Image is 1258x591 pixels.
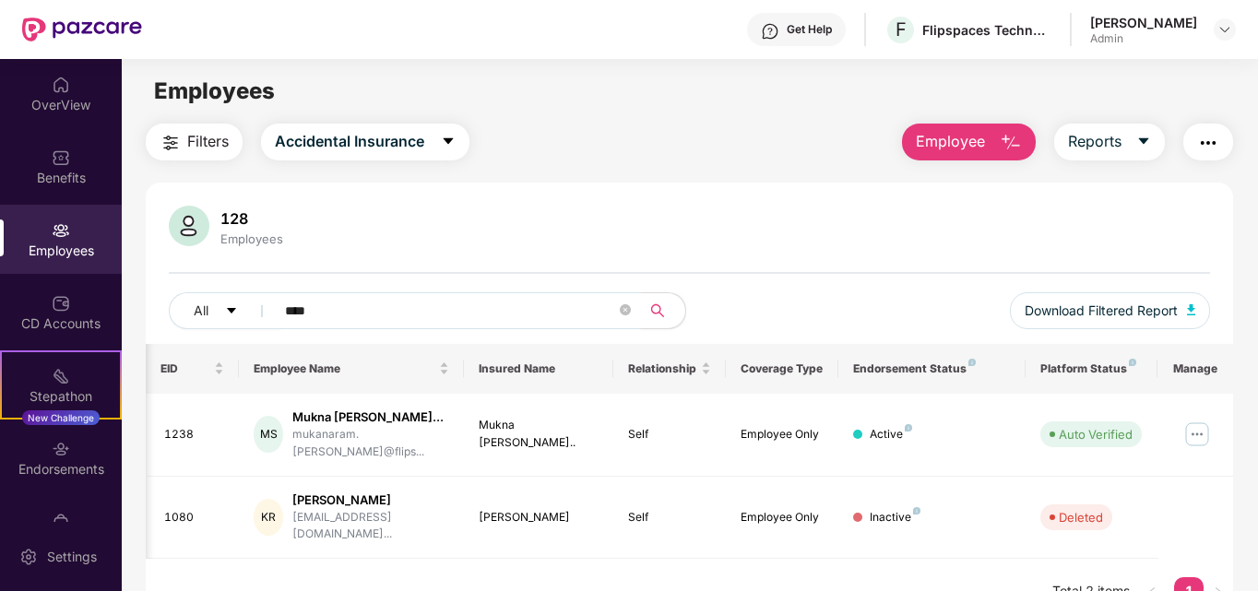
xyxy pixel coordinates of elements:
[146,124,243,160] button: Filters
[22,410,100,425] div: New Challenge
[19,548,38,566] img: svg+xml;base64,PHN2ZyBpZD0iU2V0dGluZy0yMHgyMCIgeG1sbnM9Imh0dHA6Ly93d3cudzMub3JnLzIwMDAvc3ZnIiB3aW...
[146,344,240,394] th: EID
[870,426,912,443] div: Active
[968,359,976,366] img: svg+xml;base64,PHN2ZyB4bWxucz0iaHR0cDovL3d3dy53My5vcmcvMjAwMC9zdmciIHdpZHRoPSI4IiBoZWlnaHQ9IjgiIH...
[916,130,985,153] span: Employee
[896,18,907,41] span: F
[1158,344,1233,394] th: Manage
[479,509,599,526] div: [PERSON_NAME]
[1217,22,1232,37] img: svg+xml;base64,PHN2ZyBpZD0iRHJvcGRvd24tMzJ4MzIiIHhtbG5zPSJodHRwOi8vd3d3LnczLm9yZy8yMDAwL3N2ZyIgd2...
[922,21,1051,39] div: Flipspaces Technology Labs Private Limited
[464,344,614,394] th: Insured Name
[1068,130,1122,153] span: Reports
[640,303,676,318] span: search
[52,76,70,94] img: svg+xml;base64,PHN2ZyBpZD0iSG9tZSIgeG1sbnM9Imh0dHA6Ly93d3cudzMub3JnLzIwMDAvc3ZnIiB3aWR0aD0iMjAiIG...
[217,231,287,246] div: Employees
[1025,301,1178,321] span: Download Filtered Report
[52,513,70,531] img: svg+xml;base64,PHN2ZyBpZD0iTXlfT3JkZXJzIiBkYXRhLW5hbWU9Ik15IE9yZGVycyIgeG1sbnM9Imh0dHA6Ly93d3cudz...
[1000,132,1022,154] img: svg+xml;base64,PHN2ZyB4bWxucz0iaHR0cDovL3d3dy53My5vcmcvMjAwMC9zdmciIHhtbG5zOnhsaW5rPSJodHRwOi8vd3...
[761,22,779,41] img: svg+xml;base64,PHN2ZyBpZD0iSGVscC0zMngzMiIgeG1sbnM9Imh0dHA6Ly93d3cudzMub3JnLzIwMDAvc3ZnIiB3aWR0aD...
[52,221,70,240] img: svg+xml;base64,PHN2ZyBpZD0iRW1wbG95ZWVzIiB4bWxucz0iaHR0cDovL3d3dy53My5vcmcvMjAwMC9zdmciIHdpZHRoPS...
[1040,361,1142,376] div: Platform Status
[1182,420,1212,449] img: manageButton
[1010,292,1211,329] button: Download Filtered Report
[1129,359,1136,366] img: svg+xml;base64,PHN2ZyB4bWxucz0iaHR0cDovL3d3dy53My5vcmcvMjAwMC9zdmciIHdpZHRoPSI4IiBoZWlnaHQ9IjgiIH...
[620,302,631,320] span: close-circle
[239,344,464,394] th: Employee Name
[913,507,920,514] img: svg+xml;base64,PHN2ZyB4bWxucz0iaHR0cDovL3d3dy53My5vcmcvMjAwMC9zdmciIHdpZHRoPSI4IiBoZWlnaHQ9IjgiIH...
[741,426,824,443] div: Employee Only
[169,292,281,329] button: Allcaret-down
[164,426,225,443] div: 1238
[479,417,599,452] div: Mukna [PERSON_NAME]..
[52,294,70,313] img: svg+xml;base64,PHN2ZyBpZD0iQ0RfQWNjb3VudHMiIGRhdGEtbmFtZT0iQ0QgQWNjb3VudHMiIHhtbG5zPSJodHRwOi8vd3...
[1059,508,1103,526] div: Deleted
[1136,134,1151,150] span: caret-down
[187,130,229,153] span: Filters
[628,361,697,376] span: Relationship
[1090,14,1197,31] div: [PERSON_NAME]
[52,148,70,167] img: svg+xml;base64,PHN2ZyBpZD0iQmVuZWZpdHMiIHhtbG5zPSJodHRwOi8vd3d3LnczLm9yZy8yMDAwL3N2ZyIgd2lkdGg9Ij...
[194,301,208,321] span: All
[217,209,287,228] div: 128
[261,124,469,160] button: Accidental Insurancecaret-down
[160,132,182,154] img: svg+xml;base64,PHN2ZyB4bWxucz0iaHR0cDovL3d3dy53My5vcmcvMjAwMC9zdmciIHdpZHRoPSIyNCIgaGVpZ2h0PSIyNC...
[42,548,102,566] div: Settings
[22,18,142,41] img: New Pazcare Logo
[1090,31,1197,46] div: Admin
[292,426,449,461] div: mukanaram.[PERSON_NAME]@flips...
[160,361,211,376] span: EID
[169,206,209,246] img: svg+xml;base64,PHN2ZyB4bWxucz0iaHR0cDovL3d3dy53My5vcmcvMjAwMC9zdmciIHhtbG5zOnhsaW5rPSJodHRwOi8vd3...
[275,130,424,153] span: Accidental Insurance
[902,124,1036,160] button: Employee
[741,509,824,526] div: Employee Only
[620,304,631,315] span: close-circle
[1187,304,1196,315] img: svg+xml;base64,PHN2ZyB4bWxucz0iaHR0cDovL3d3dy53My5vcmcvMjAwMC9zdmciIHhtbG5zOnhsaW5rPSJodHRwOi8vd3...
[254,499,283,536] div: KR
[640,292,686,329] button: search
[787,22,832,37] div: Get Help
[52,367,70,385] img: svg+xml;base64,PHN2ZyB4bWxucz0iaHR0cDovL3d3dy53My5vcmcvMjAwMC9zdmciIHdpZHRoPSIyMSIgaGVpZ2h0PSIyMC...
[726,344,838,394] th: Coverage Type
[164,509,225,526] div: 1080
[628,509,711,526] div: Self
[870,509,920,526] div: Inactive
[292,509,449,544] div: [EMAIL_ADDRESS][DOMAIN_NAME]...
[905,424,912,431] img: svg+xml;base64,PHN2ZyB4bWxucz0iaHR0cDovL3d3dy53My5vcmcvMjAwMC9zdmciIHdpZHRoPSI4IiBoZWlnaHQ9IjgiIH...
[254,416,283,453] div: MS
[52,440,70,458] img: svg+xml;base64,PHN2ZyBpZD0iRW5kb3JzZW1lbnRzIiB4bWxucz0iaHR0cDovL3d3dy53My5vcmcvMjAwMC9zdmciIHdpZH...
[292,408,449,426] div: Mukna [PERSON_NAME]...
[1054,124,1165,160] button: Reportscaret-down
[1059,425,1133,443] div: Auto Verified
[613,344,726,394] th: Relationship
[254,361,435,376] span: Employee Name
[2,387,120,406] div: Stepathon
[225,304,238,319] span: caret-down
[1197,132,1219,154] img: svg+xml;base64,PHN2ZyB4bWxucz0iaHR0cDovL3d3dy53My5vcmcvMjAwMC9zdmciIHdpZHRoPSIyNCIgaGVpZ2h0PSIyNC...
[853,361,1011,376] div: Endorsement Status
[292,491,449,509] div: [PERSON_NAME]
[628,426,711,443] div: Self
[441,134,456,150] span: caret-down
[154,77,275,104] span: Employees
